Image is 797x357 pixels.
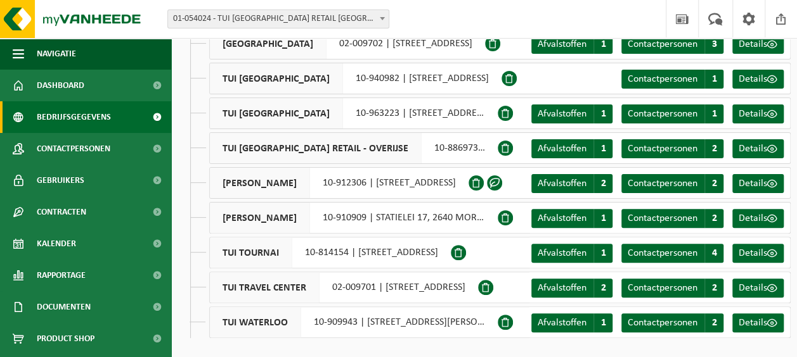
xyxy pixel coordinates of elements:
[739,178,767,189] span: Details
[739,283,767,293] span: Details
[210,203,310,233] span: [PERSON_NAME]
[210,28,327,59] span: [GEOGRAPHIC_DATA]
[37,323,94,354] span: Product Shop
[531,244,612,263] a: Afvalstoffen 1
[739,109,767,119] span: Details
[210,272,320,303] span: TUI TRAVEL CENTER
[210,168,310,198] span: [PERSON_NAME]
[538,318,586,328] span: Afvalstoffen
[37,101,111,133] span: Bedrijfsgegevens
[37,260,86,291] span: Rapportage
[538,248,586,258] span: Afvalstoffen
[628,248,697,258] span: Contactpersonen
[538,283,586,293] span: Afvalstoffen
[209,306,498,338] div: 10-909943 | [STREET_ADDRESS][PERSON_NAME]
[628,178,697,189] span: Contactpersonen
[531,139,612,158] a: Afvalstoffen 1
[593,313,612,332] span: 1
[593,174,612,193] span: 2
[209,132,498,164] div: 10-886973 | [STREET_ADDRESS]
[210,307,301,337] span: TUI WATERLOO
[538,213,586,223] span: Afvalstoffen
[531,35,612,54] a: Afvalstoffen 1
[704,313,723,332] span: 2
[732,279,784,297] a: Details
[210,63,343,94] span: TUI [GEOGRAPHIC_DATA]
[732,174,784,193] a: Details
[739,318,767,328] span: Details
[628,283,697,293] span: Contactpersonen
[538,109,586,119] span: Afvalstoffen
[37,70,84,101] span: Dashboard
[732,70,784,89] a: Details
[593,104,612,123] span: 1
[209,63,502,94] div: 10-940982 | [STREET_ADDRESS]
[628,213,697,223] span: Contactpersonen
[732,104,784,123] a: Details
[37,228,76,260] span: Kalender
[209,167,469,199] div: 10-912306 | [STREET_ADDRESS]
[168,10,389,28] span: 01-054024 - TUI BELGIUM RETAIL NV - ZAVENTEM
[209,97,498,129] div: 10-963223 | [STREET_ADDRESS]
[621,104,723,123] a: Contactpersonen 1
[621,209,723,228] a: Contactpersonen 2
[209,202,498,234] div: 10-910909 | STATIELEI 17, 2640 MORTSEL
[704,104,723,123] span: 1
[628,39,697,49] span: Contactpersonen
[739,39,767,49] span: Details
[704,279,723,297] span: 2
[210,237,292,268] span: TUI TOURNAI
[531,174,612,193] a: Afvalstoffen 2
[732,313,784,332] a: Details
[621,174,723,193] a: Contactpersonen 2
[209,237,451,268] div: 10-814154 | [STREET_ADDRESS]
[628,109,697,119] span: Contactpersonen
[621,35,723,54] a: Contactpersonen 3
[704,209,723,228] span: 2
[37,133,110,165] span: Contactpersonen
[621,139,723,158] a: Contactpersonen 2
[739,144,767,154] span: Details
[538,144,586,154] span: Afvalstoffen
[210,98,343,128] span: TUI [GEOGRAPHIC_DATA]
[732,209,784,228] a: Details
[732,35,784,54] a: Details
[37,38,76,70] span: Navigatie
[37,196,86,228] span: Contracten
[739,213,767,223] span: Details
[704,139,723,158] span: 2
[531,209,612,228] a: Afvalstoffen 1
[704,174,723,193] span: 2
[593,279,612,297] span: 2
[538,178,586,189] span: Afvalstoffen
[621,70,723,89] a: Contactpersonen 1
[593,35,612,54] span: 1
[732,244,784,263] a: Details
[210,133,422,163] span: TUI [GEOGRAPHIC_DATA] RETAIL - OVERIJSE
[209,28,485,59] div: 02-009702 | [STREET_ADDRESS]
[621,279,723,297] a: Contactpersonen 2
[538,39,586,49] span: Afvalstoffen
[531,104,612,123] a: Afvalstoffen 1
[531,313,612,332] a: Afvalstoffen 1
[593,209,612,228] span: 1
[704,35,723,54] span: 3
[739,248,767,258] span: Details
[732,139,784,158] a: Details
[621,244,723,263] a: Contactpersonen 4
[593,244,612,263] span: 1
[621,313,723,332] a: Contactpersonen 2
[704,244,723,263] span: 4
[628,318,697,328] span: Contactpersonen
[37,291,91,323] span: Documenten
[37,165,84,196] span: Gebruikers
[628,144,697,154] span: Contactpersonen
[628,74,697,84] span: Contactpersonen
[167,9,389,28] span: 01-054024 - TUI BELGIUM RETAIL NV - ZAVENTEM
[739,74,767,84] span: Details
[531,279,612,297] a: Afvalstoffen 2
[593,139,612,158] span: 1
[704,70,723,89] span: 1
[209,272,478,303] div: 02-009701 | [STREET_ADDRESS]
